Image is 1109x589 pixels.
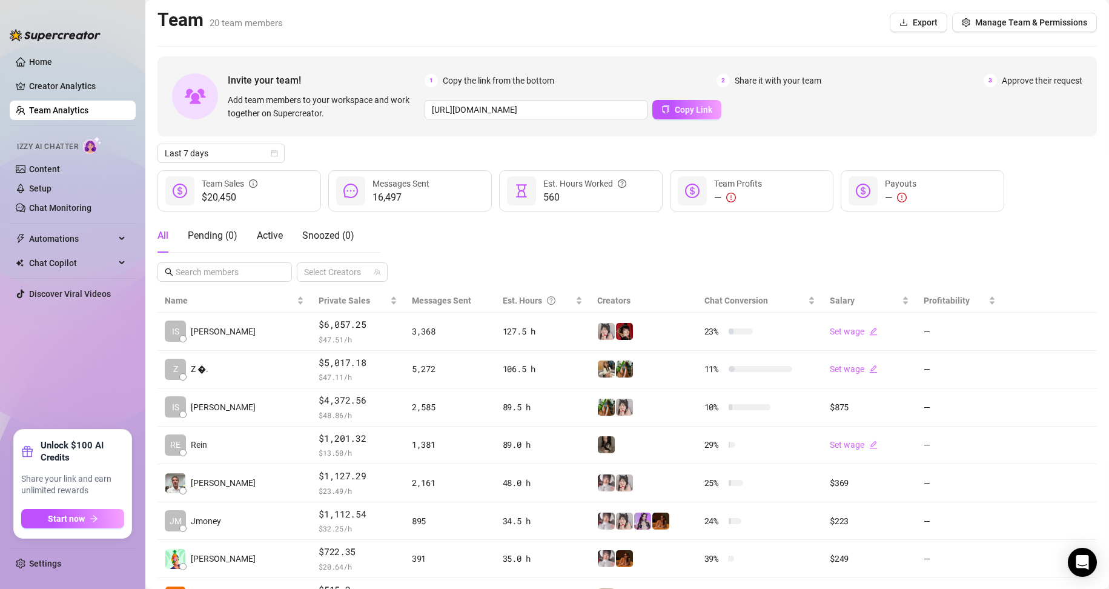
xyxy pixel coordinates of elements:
[962,18,970,27] span: setting
[319,356,397,370] span: $5,017.18
[16,259,24,267] img: Chat Copilot
[319,522,397,534] span: $ 32.25 /h
[1002,74,1082,87] span: Approve their request
[598,399,615,416] img: Sabrina
[543,177,626,190] div: Est. Hours Worked
[503,514,583,528] div: 34.5 h
[543,190,626,205] span: 560
[899,18,908,27] span: download
[271,150,278,157] span: calendar
[412,514,488,528] div: 895
[412,325,488,338] div: 3,368
[634,513,651,530] img: Kisa
[48,514,85,524] span: Start now
[856,184,870,198] span: dollar-circle
[717,74,730,87] span: 2
[598,513,615,530] img: Rosie
[726,193,736,202] span: exclamation-circle
[547,294,555,307] span: question-circle
[869,365,878,373] span: edit
[191,401,256,414] span: [PERSON_NAME]
[616,361,633,378] img: Sabrina
[916,427,1003,465] td: —
[21,445,33,458] span: gift
[319,431,397,446] span: $1,201.32
[503,362,583,376] div: 106.5 h
[618,177,626,190] span: question-circle
[830,364,878,374] a: Set wageedit
[29,289,111,299] a: Discover Viral Videos
[191,514,221,528] span: Jmoney
[885,179,916,188] span: Payouts
[503,476,583,490] div: 48.0 h
[830,327,878,336] a: Set wageedit
[21,509,124,528] button: Start nowarrow-right
[916,351,1003,389] td: —
[210,18,283,28] span: 20 team members
[343,184,358,198] span: message
[319,296,370,305] span: Private Sales
[83,136,102,154] img: AI Chatter
[704,438,724,451] span: 29 %
[830,296,855,305] span: Salary
[412,401,488,414] div: 2,585
[173,362,178,376] span: Z
[916,502,1003,541] td: —
[514,184,529,198] span: hourglass
[191,362,208,376] span: Z �.
[90,514,98,523] span: arrow-right
[503,294,573,307] div: Est. Hours
[170,438,180,451] span: RE
[1068,548,1097,577] div: Open Intercom Messenger
[302,230,354,241] span: Snoozed ( 0 )
[503,552,583,565] div: 35.0 h
[191,438,207,451] span: Rein
[29,164,60,174] a: Content
[157,228,168,243] div: All
[176,265,275,279] input: Search members
[157,289,311,313] th: Name
[685,184,700,198] span: dollar-circle
[319,545,397,559] span: $722.35
[652,513,669,530] img: PantheraX
[319,469,397,484] span: $1,127.29
[598,361,615,378] img: Sabrina
[165,549,185,569] img: Chen
[173,184,187,198] span: dollar-circle
[714,179,762,188] span: Team Profits
[29,105,88,115] a: Team Analytics
[412,296,471,305] span: Messages Sent
[652,100,721,119] button: Copy Link
[172,401,179,414] span: IS
[10,29,101,41] img: logo-BBDzfeDw.svg
[830,440,878,450] a: Set wageedit
[704,552,724,565] span: 39 %
[374,268,381,276] span: team
[869,441,878,449] span: edit
[616,550,633,567] img: PantheraX
[202,190,257,205] span: $20,450
[704,514,724,528] span: 24 %
[191,552,256,565] span: [PERSON_NAME]
[984,74,997,87] span: 3
[172,325,179,338] span: IS
[29,76,126,96] a: Creator Analytics
[897,193,907,202] span: exclamation-circle
[412,552,488,565] div: 391
[975,18,1087,27] span: Manage Team & Permissions
[188,228,237,243] div: Pending ( 0 )
[704,476,724,490] span: 25 %
[598,550,615,567] img: Rosie
[412,476,488,490] div: 2,161
[29,184,51,193] a: Setup
[372,179,429,188] span: Messages Sent
[319,485,397,497] span: $ 23.49 /h
[598,474,615,491] img: Rosie
[228,73,425,88] span: Invite your team!
[885,190,916,205] div: —
[249,177,257,190] span: info-circle
[704,401,724,414] span: 10 %
[675,105,712,115] span: Copy Link
[257,230,283,241] span: Active
[412,438,488,451] div: 1,381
